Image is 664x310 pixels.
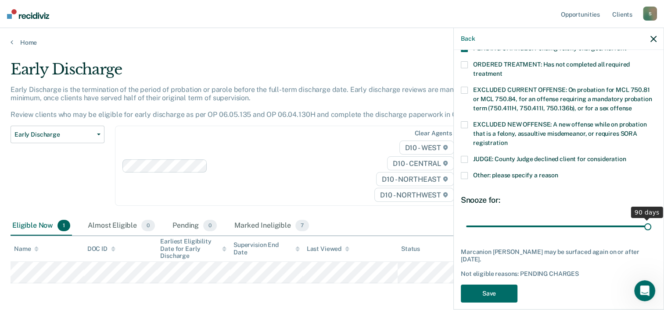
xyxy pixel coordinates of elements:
[295,220,309,231] span: 7
[233,216,311,236] div: Marked Ineligible
[461,270,657,278] div: Not eligible reasons: PENDING CHARGES
[414,130,452,137] div: Clear agents
[14,245,39,253] div: Name
[473,172,558,179] span: Other: please specify a reason
[11,39,653,46] a: Home
[160,238,226,260] div: Earliest Eligibility Date for Early Discharge
[14,131,93,138] span: Early Discharge
[473,61,630,77] span: ORDERED TREATMENT: Has not completed all required treatment
[11,216,72,236] div: Eligible Now
[374,188,453,202] span: D10 - NORTHWEST
[461,195,657,205] div: Snooze for:
[7,9,49,19] img: Recidiviz
[387,156,454,170] span: D10 - CENTRAL
[11,60,509,85] div: Early Discharge
[401,245,420,253] div: Status
[57,220,70,231] span: 1
[203,220,217,231] span: 0
[171,216,219,236] div: Pending
[631,207,663,218] div: 90 days
[399,141,454,155] span: D10 - WEST
[634,280,655,301] iframe: Intercom live chat
[461,248,657,263] div: Marcanion [PERSON_NAME] may be surfaced again on or after [DATE].
[11,85,482,119] p: Early Discharge is the termination of the period of probation or parole before the full-term disc...
[473,86,652,112] span: EXCLUDED CURRENT OFFENSE: On probation for MCL 750.81 or MCL 750.84, for an offense requiring a m...
[141,220,155,231] span: 0
[461,35,475,42] button: Back
[86,216,157,236] div: Almost Eligible
[643,7,657,21] div: S
[87,245,115,253] div: DOC ID
[473,121,646,146] span: EXCLUDED NEW OFFENSE: A new offense while on probation that is a felony, assaultive misdemeanor, ...
[233,241,300,256] div: Supervision End Date
[473,155,626,162] span: JUDGE: County Judge declined client for consideration
[376,172,453,186] span: D10 - NORTHEAST
[461,285,517,303] button: Save
[307,245,349,253] div: Last Viewed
